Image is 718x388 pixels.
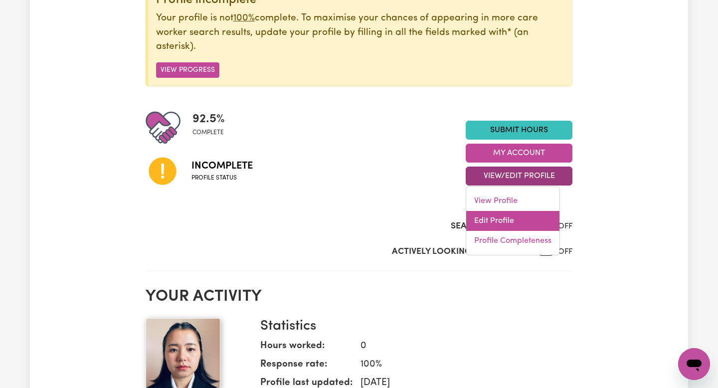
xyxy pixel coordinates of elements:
button: My Account [466,144,572,163]
h3: Statistics [260,318,564,335]
dt: Response rate: [260,358,353,376]
span: OFF [558,248,572,256]
p: Your profile is not complete. To maximise your chances of appearing in more care worker search re... [156,11,564,54]
div: Profile completeness: 92.5% [192,110,233,145]
span: complete [192,128,225,137]
div: View/Edit Profile [466,187,560,255]
iframe: Button to launch messaging window [678,348,710,380]
a: Submit Hours [466,121,572,140]
a: Profile Completeness [466,231,559,251]
span: OFF [558,222,572,230]
span: Profile status [191,174,253,183]
dt: Hours worked: [260,339,353,358]
button: View/Edit Profile [466,167,572,186]
h2: Your activity [146,287,572,306]
button: View Progress [156,62,219,78]
dd: 0 [353,339,564,354]
dd: 100 % [353,358,564,372]
label: Actively Looking for Clients [392,245,526,258]
u: 100% [233,13,255,23]
a: View Profile [466,191,559,211]
span: Incomplete [191,159,253,174]
a: Edit Profile [466,211,559,231]
span: 92.5 % [192,110,225,128]
label: Search Visibility [451,220,526,233]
